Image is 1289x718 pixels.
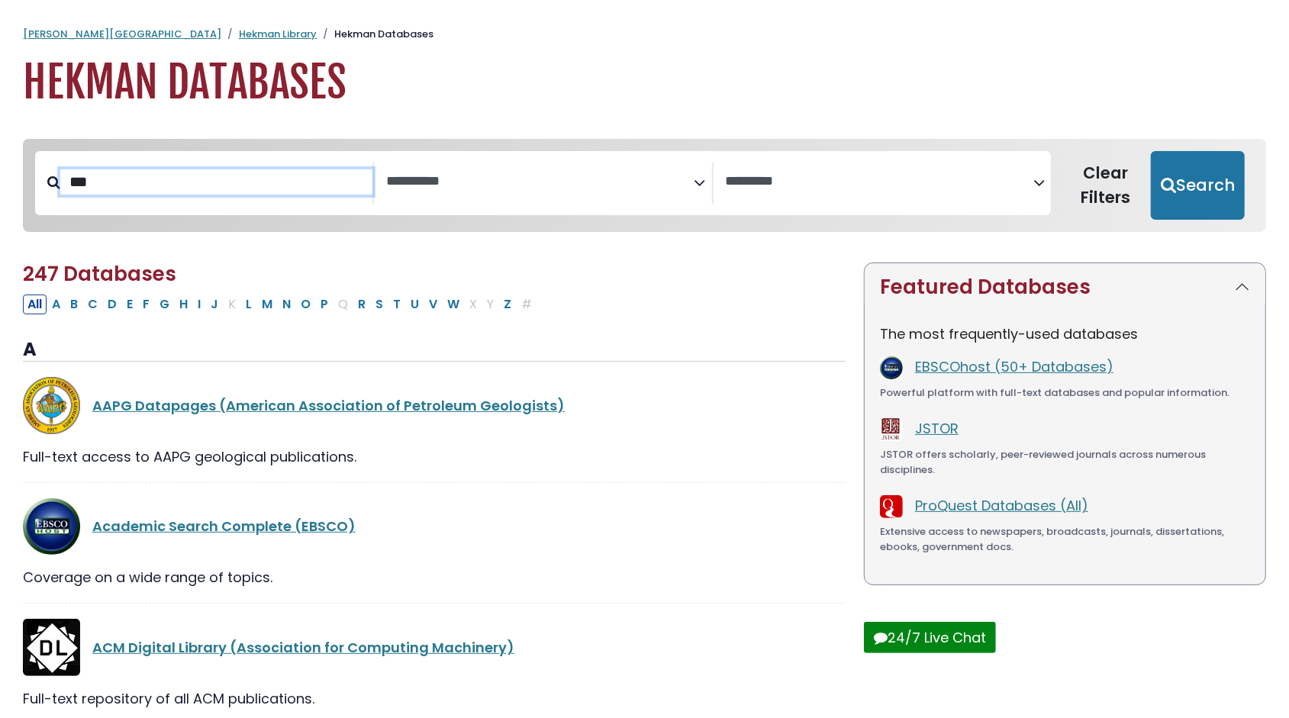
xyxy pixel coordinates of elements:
[880,324,1250,344] p: The most frequently-used databases
[23,688,846,709] div: Full-text repository of all ACM publications.
[864,622,996,653] button: 24/7 Live Chat
[47,295,65,314] button: Filter Results A
[915,357,1113,376] a: EBSCOhost (50+ Databases)
[1060,151,1151,220] button: Clear Filters
[880,385,1250,401] div: Powerful platform with full-text databases and popular information.
[278,295,295,314] button: Filter Results N
[316,295,333,314] button: Filter Results P
[239,27,317,41] a: Hekman Library
[92,517,356,536] a: Academic Search Complete (EBSCO)
[60,169,372,195] input: Search database by title or keyword
[23,567,846,588] div: Coverage on a wide range of topics.
[23,339,846,362] h3: A
[241,295,256,314] button: Filter Results L
[443,295,464,314] button: Filter Results W
[915,496,1088,515] a: ProQuest Databases (All)
[193,295,205,314] button: Filter Results I
[386,174,694,190] textarea: Search
[880,524,1250,554] div: Extensive access to newspapers, broadcasts, journals, dissertations, ebooks, government docs.
[23,27,1266,42] nav: breadcrumb
[880,447,1250,477] div: JSTOR offers scholarly, peer-reviewed journals across numerous disciplines.
[23,139,1266,232] nav: Search filters
[1151,151,1245,220] button: Submit for Search Results
[23,57,1266,108] h1: Hekman Databases
[388,295,405,314] button: Filter Results T
[371,295,388,314] button: Filter Results S
[499,295,516,314] button: Filter Results Z
[103,295,121,314] button: Filter Results D
[23,27,221,41] a: [PERSON_NAME][GEOGRAPHIC_DATA]
[915,419,959,438] a: JSTOR
[92,638,514,657] a: ACM Digital Library (Association for Computing Machinery)
[206,295,223,314] button: Filter Results J
[23,294,538,313] div: Alpha-list to filter by first letter of database name
[296,295,315,314] button: Filter Results O
[122,295,137,314] button: Filter Results E
[23,295,47,314] button: All
[175,295,192,314] button: Filter Results H
[353,295,370,314] button: Filter Results R
[83,295,102,314] button: Filter Results C
[424,295,442,314] button: Filter Results V
[92,396,565,415] a: AAPG Datapages (American Association of Petroleum Geologists)
[865,263,1265,311] button: Featured Databases
[257,295,277,314] button: Filter Results M
[726,174,1033,190] textarea: Search
[155,295,174,314] button: Filter Results G
[66,295,82,314] button: Filter Results B
[317,27,433,42] li: Hekman Databases
[406,295,424,314] button: Filter Results U
[23,260,176,288] span: 247 Databases
[23,446,846,467] div: Full-text access to AAPG geological publications.
[138,295,154,314] button: Filter Results F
